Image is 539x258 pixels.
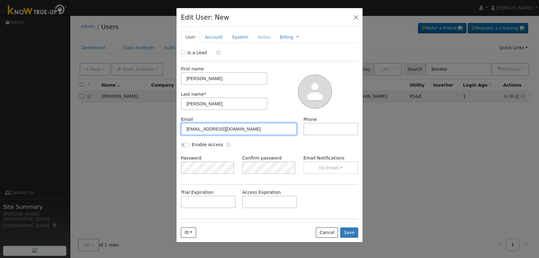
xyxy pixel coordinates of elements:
label: Phone [303,116,317,123]
a: Enable Access [226,141,231,149]
a: User [181,31,200,43]
a: Lead [212,50,221,57]
a: Account [200,31,227,43]
input: Is a Lead [181,50,185,55]
label: Is a Lead [187,50,207,56]
label: Email [181,116,193,123]
label: Trial Expiration [181,189,213,196]
button: Cancel [316,227,338,238]
label: Enable Access [192,141,223,148]
button: Save [340,227,358,238]
label: Email Notifications [303,155,358,161]
label: Last name [181,91,206,98]
label: Password [181,155,201,161]
a: System [227,31,253,43]
span: Required [204,92,206,97]
label: Confirm password [242,155,282,161]
a: Billing [280,34,293,41]
label: Access Expiration [242,189,281,196]
button: leosk2003@gmail.com [181,227,196,238]
label: First name [181,66,204,72]
h4: Edit User: New [181,12,229,22]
